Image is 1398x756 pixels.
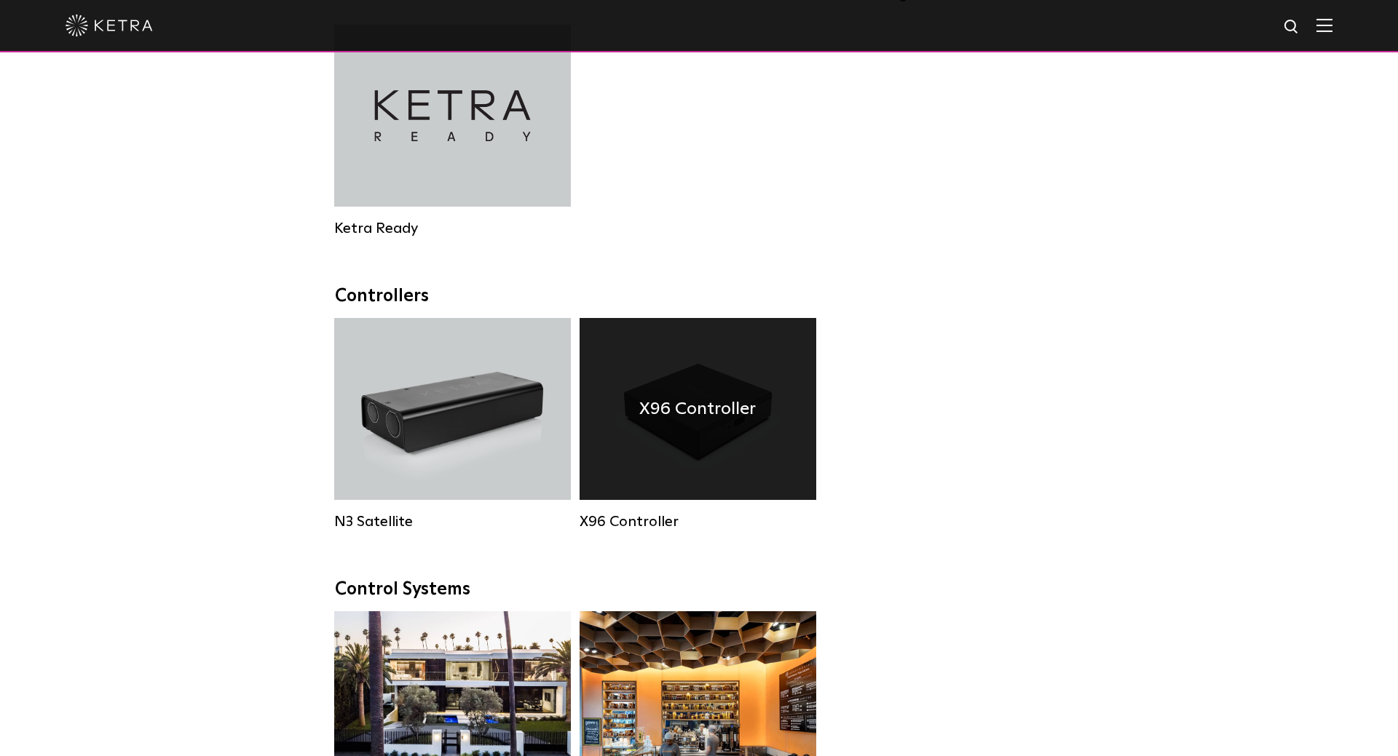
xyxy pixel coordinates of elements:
a: Ketra Ready Ketra Ready [334,25,571,237]
div: X96 Controller [580,513,816,530]
div: Ketra Ready [334,220,571,237]
a: X96 Controller X96 Controller [580,318,816,530]
img: Hamburger%20Nav.svg [1316,18,1332,32]
a: N3 Satellite N3 Satellite [334,318,571,530]
img: ketra-logo-2019-white [66,15,153,36]
img: search icon [1283,18,1301,36]
h4: X96 Controller [639,395,756,423]
div: N3 Satellite [334,513,571,530]
div: Control Systems [335,579,1063,600]
div: Controllers [335,286,1063,307]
